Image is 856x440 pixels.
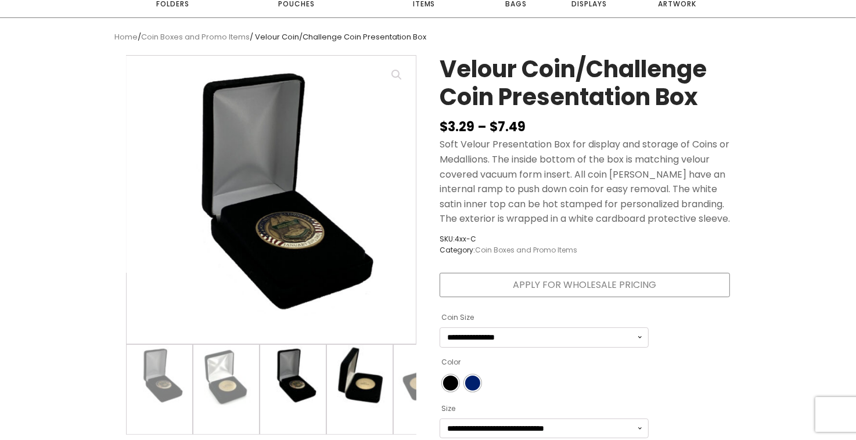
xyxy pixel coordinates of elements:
[441,308,474,327] label: Coin Size
[260,345,326,410] img: Medium size black velour covered Presentation Box open showing color matching bottom pad with wel...
[114,31,138,42] a: Home
[127,345,192,410] img: Medium size black velour covered Presentation Box open showing color matching bottom pad with wel...
[327,345,393,410] img: Medium size black velour covered Presentation Box hinged on the long side open showing color matc...
[490,118,526,136] bdi: 7.49
[455,234,476,244] span: 4xx-C
[114,31,742,44] nav: Breadcrumb
[440,233,577,244] span: SKU:
[442,374,459,392] li: Black
[475,245,577,255] a: Coin Boxes and Promo Items
[141,31,250,42] a: Coin Boxes and Promo Items
[440,55,730,117] h1: Velour Coin/Challenge Coin Presentation Box
[441,399,455,418] label: Size
[440,118,474,136] bdi: 3.29
[394,345,459,410] img: Medium size black velour covered Presentation Box hinged on the long side open showing color matc...
[440,118,448,136] span: $
[464,374,481,392] li: Navy Blue
[440,137,730,226] p: Soft Velour Presentation Box for display and storage of Coins or Medallions. The inside bottom of...
[440,372,649,394] ul: Color
[440,244,577,255] span: Category:
[440,273,730,297] a: Apply for Wholesale Pricing
[477,118,487,136] span: –
[441,353,461,372] label: Color
[386,64,407,85] a: View full-screen image gallery
[490,118,498,136] span: $
[193,345,259,410] img: Medium size black velour covered Presentation Box open showing color matching bottom pad with wel...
